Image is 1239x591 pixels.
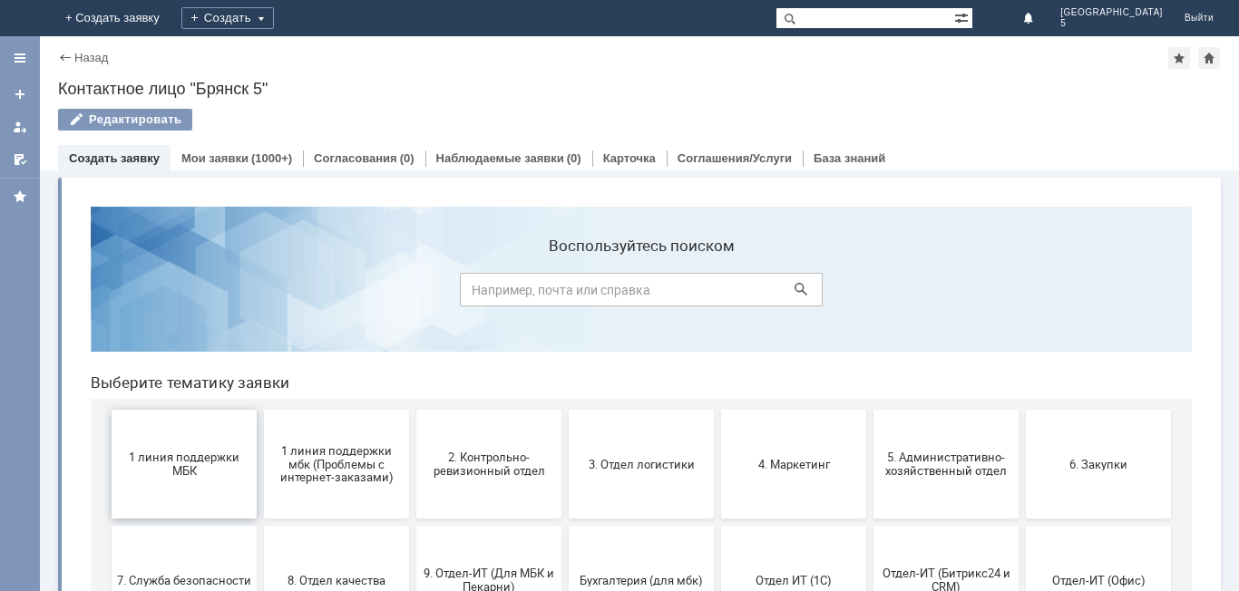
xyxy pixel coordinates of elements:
[340,218,485,326] button: 2. Контрольно-ревизионный отдел
[15,181,1116,199] header: Выберите тематику заявки
[384,44,746,63] label: Воспользуйтесь поиском
[5,145,34,174] a: Мои согласования
[340,450,485,558] button: Это соглашение не активно!
[954,8,972,25] span: Расширенный поиск
[193,497,327,510] span: Франчайзинг
[650,497,785,510] span: не актуален
[567,151,581,165] div: (0)
[74,51,108,64] a: Назад
[41,381,175,394] span: 7. Служба безопасности
[41,258,175,286] span: 1 линия поддержки МБК
[251,151,292,165] div: (1000+)
[1060,7,1163,18] span: [GEOGRAPHIC_DATA]
[193,251,327,292] span: 1 линия поддержки мбк (Проблемы с интернет-заказами)
[797,334,942,442] button: Отдел-ИТ (Битрикс24 и CRM)
[346,258,480,286] span: 2. Контрольно-ревизионный отдел
[1060,18,1163,29] span: 5
[35,334,180,442] button: 7. Служба безопасности
[346,374,480,402] span: 9. Отдел-ИТ (Для МБК и Пекарни)
[5,112,34,141] a: Мои заявки
[803,258,937,286] span: 5. Административно-хозяйственный отдел
[955,381,1089,394] span: Отдел-ИТ (Офис)
[950,334,1095,442] button: Отдел-ИТ (Офис)
[193,381,327,394] span: 8. Отдел качества
[797,218,942,326] button: 5. Административно-хозяйственный отдел
[5,80,34,109] a: Создать заявку
[498,483,632,524] span: [PERSON_NAME]. Услуги ИТ для МБК (оформляет L1)
[384,81,746,114] input: Например, почта или справка
[340,334,485,442] button: 9. Отдел-ИТ (Для МБК и Пекарни)
[188,334,333,442] button: 8. Отдел качества
[436,151,564,165] a: Наблюдаемые заявки
[1198,47,1220,69] div: Сделать домашней страницей
[498,265,632,278] span: 3. Отдел логистики
[41,497,175,510] span: Финансовый отдел
[69,151,160,165] a: Создать заявку
[493,218,638,326] button: 3. Отдел логистики
[803,374,937,402] span: Отдел-ИТ (Битрикс24 и CRM)
[188,450,333,558] button: Франчайзинг
[35,218,180,326] button: 1 линия поддержки МБК
[493,334,638,442] button: Бухгалтерия (для мбк)
[181,7,274,29] div: Создать
[645,334,790,442] button: Отдел ИТ (1С)
[645,218,790,326] button: 4. Маркетинг
[1168,47,1190,69] div: Добавить в избранное
[188,218,333,326] button: 1 линия поддержки мбк (Проблемы с интернет-заказами)
[498,381,632,394] span: Бухгалтерия (для мбк)
[35,450,180,558] button: Финансовый отдел
[650,381,785,394] span: Отдел ИТ (1С)
[678,151,792,165] a: Соглашения/Услуги
[950,218,1095,326] button: 6. Закупки
[314,151,397,165] a: Согласования
[650,265,785,278] span: 4. Маркетинг
[400,151,415,165] div: (0)
[645,450,790,558] button: не актуален
[181,151,249,165] a: Мои заявки
[493,450,638,558] button: [PERSON_NAME]. Услуги ИТ для МБК (оформляет L1)
[603,151,656,165] a: Карточка
[955,265,1089,278] span: 6. Закупки
[58,80,1221,98] div: Контактное лицо "Брянск 5"
[814,151,885,165] a: База знаний
[346,490,480,518] span: Это соглашение не активно!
